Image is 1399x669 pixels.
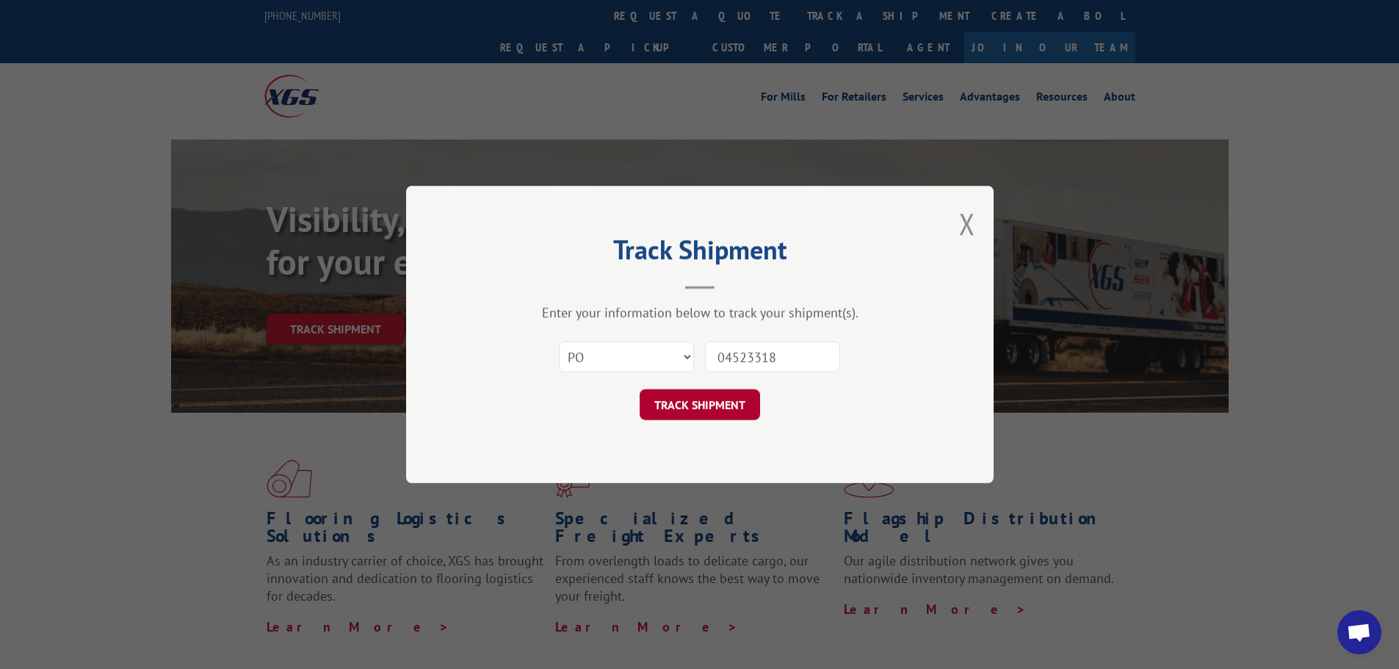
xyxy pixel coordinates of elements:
div: Open chat [1337,610,1381,654]
div: Enter your information below to track your shipment(s). [480,304,920,321]
button: Close modal [959,204,975,243]
h2: Track Shipment [480,239,920,267]
button: TRACK SHIPMENT [640,389,760,420]
input: Number(s) [705,341,840,372]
